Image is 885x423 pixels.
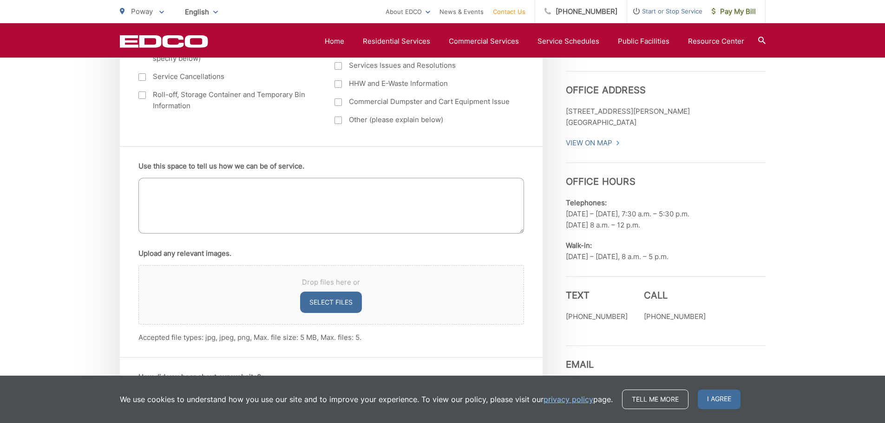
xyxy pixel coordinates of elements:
[566,106,766,128] p: [STREET_ADDRESS][PERSON_NAME] [GEOGRAPHIC_DATA]
[363,36,430,47] a: Residential Services
[566,71,766,96] h3: Office Address
[334,114,512,125] label: Other (please explain below)
[566,345,766,370] h3: Email
[544,394,593,405] a: privacy policy
[493,6,525,17] a: Contact Us
[712,6,756,17] span: Pay My Bill
[566,241,592,250] b: Walk-in:
[178,4,225,20] span: English
[449,36,519,47] a: Commercial Services
[138,249,231,258] label: Upload any relevant images.
[120,35,208,48] a: EDCD logo. Return to the homepage.
[138,333,361,342] span: Accepted file types: jpg, jpeg, png, Max. file size: 5 MB, Max. files: 5.
[300,292,362,313] button: select files, upload any relevant images.
[566,240,766,262] p: [DATE] – [DATE], 8 a.m. – 5 p.m.
[386,6,430,17] a: About EDCO
[644,311,706,322] p: [PHONE_NUMBER]
[334,78,512,89] label: HHW and E-Waste Information
[688,36,744,47] a: Resource Center
[138,71,316,82] label: Service Cancellations
[538,36,599,47] a: Service Schedules
[566,197,766,231] p: [DATE] – [DATE], 7:30 a.m. – 5:30 p.m. [DATE] 8 a.m. – 12 p.m.
[698,390,741,409] span: I agree
[644,290,706,301] h3: Call
[439,6,484,17] a: News & Events
[566,311,628,322] p: [PHONE_NUMBER]
[325,36,344,47] a: Home
[138,162,304,170] label: Use this space to tell us how we can be of service.
[566,163,766,187] h3: Office Hours
[618,36,669,47] a: Public Facilities
[334,60,512,71] label: Services Issues and Resolutions
[566,137,620,149] a: View On Map
[334,96,512,107] label: Commercial Dumpster and Cart Equipment Issue
[566,198,607,207] b: Telephones:
[138,89,316,111] label: Roll-off, Storage Container and Temporary Bin Information
[138,373,261,381] label: How did you hear about our website?
[131,7,153,16] span: Poway
[120,394,613,405] p: We use cookies to understand how you use our site and to improve your experience. To view our pol...
[566,290,628,301] h3: Text
[622,390,688,409] a: Tell me more
[150,277,512,288] span: Drop files here or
